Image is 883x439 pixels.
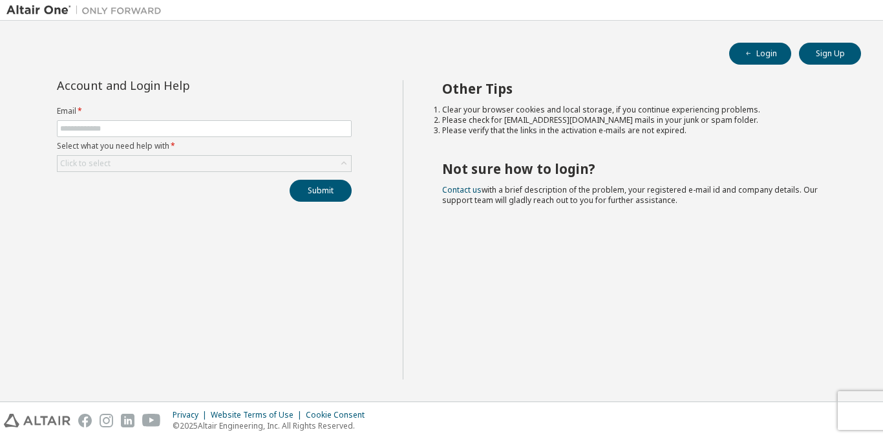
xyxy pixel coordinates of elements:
[121,414,134,427] img: linkedin.svg
[173,420,372,431] p: © 2025 Altair Engineering, Inc. All Rights Reserved.
[100,414,113,427] img: instagram.svg
[442,184,818,206] span: with a brief description of the problem, your registered e-mail id and company details. Our suppo...
[442,105,838,115] li: Clear your browser cookies and local storage, if you continue experiencing problems.
[211,410,306,420] div: Website Terms of Use
[58,156,351,171] div: Click to select
[57,141,352,151] label: Select what you need help with
[142,414,161,427] img: youtube.svg
[442,80,838,97] h2: Other Tips
[173,410,211,420] div: Privacy
[57,80,293,91] div: Account and Login Help
[6,4,168,17] img: Altair One
[799,43,861,65] button: Sign Up
[442,184,482,195] a: Contact us
[78,414,92,427] img: facebook.svg
[60,158,111,169] div: Click to select
[4,414,70,427] img: altair_logo.svg
[57,106,352,116] label: Email
[442,160,838,177] h2: Not sure how to login?
[306,410,372,420] div: Cookie Consent
[442,115,838,125] li: Please check for [EMAIL_ADDRESS][DOMAIN_NAME] mails in your junk or spam folder.
[290,180,352,202] button: Submit
[729,43,791,65] button: Login
[442,125,838,136] li: Please verify that the links in the activation e-mails are not expired.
